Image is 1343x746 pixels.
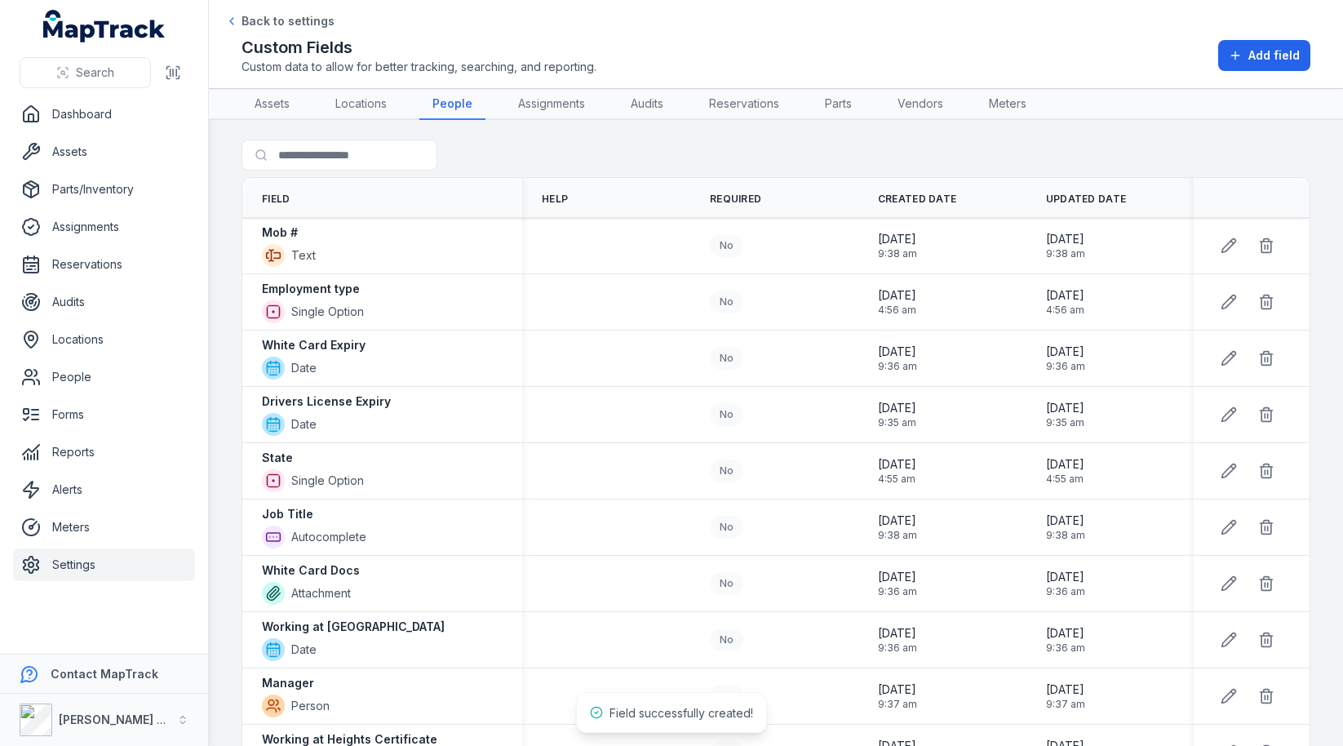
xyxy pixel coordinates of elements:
[1218,40,1310,71] button: Add field
[262,393,391,410] strong: Drivers License Expiry
[76,64,114,81] span: Search
[262,193,290,206] span: Field
[710,516,743,539] div: No
[710,234,743,257] div: No
[878,416,916,429] span: 9:35 am
[262,562,360,579] strong: White Card Docs
[291,585,351,602] span: Attachment
[1046,360,1085,373] span: 9:36 am
[878,682,917,698] span: [DATE]
[878,456,916,486] time: 14/10/2025, 4:55:37 am
[13,548,195,581] a: Settings
[13,211,195,243] a: Assignments
[1046,513,1085,529] span: [DATE]
[710,460,743,482] div: No
[262,281,360,297] strong: Employment type
[878,456,916,473] span: [DATE]
[262,619,445,635] strong: Working at [GEOGRAPHIC_DATA]
[878,473,916,486] span: 4:55 am
[1046,247,1085,260] span: 9:38 am
[1046,231,1085,247] span: [DATE]
[291,304,364,320] span: Single Option
[291,529,366,545] span: Autocomplete
[1046,456,1084,473] span: [DATE]
[225,13,335,29] a: Back to settings
[262,675,314,691] strong: Manager
[1046,569,1085,598] time: 26/09/2025, 9:36:45 am
[291,247,316,264] span: Text
[1046,287,1084,317] time: 14/10/2025, 4:56:13 am
[242,36,596,59] h2: Custom Fields
[1248,47,1300,64] span: Add field
[1046,304,1084,317] span: 4:56 am
[1046,642,1085,655] span: 9:36 am
[878,344,917,373] time: 26/09/2025, 9:36:13 am
[878,287,916,317] time: 14/10/2025, 4:56:13 am
[1046,625,1085,642] span: [DATE]
[878,287,916,304] span: [DATE]
[13,248,195,281] a: Reservations
[878,513,917,542] time: 26/09/2025, 9:38:22 am
[878,569,917,598] time: 26/09/2025, 9:36:45 am
[13,135,195,168] a: Assets
[1046,625,1085,655] time: 26/09/2025, 9:36:05 am
[1046,473,1084,486] span: 4:55 am
[542,193,568,206] span: Help
[710,685,743,708] div: No
[262,506,313,522] strong: Job Title
[51,667,158,681] strong: Contact MapTrack
[13,98,195,131] a: Dashboard
[696,89,792,120] a: Reservations
[710,291,743,313] div: No
[59,713,268,726] strong: [PERSON_NAME] Asset Maintenance
[262,337,366,353] strong: White Card Expiry
[878,585,917,598] span: 9:36 am
[878,400,916,429] time: 26/09/2025, 9:35:54 am
[291,416,317,433] span: Date
[884,89,956,120] a: Vendors
[242,89,303,120] a: Assets
[1046,400,1084,429] time: 26/09/2025, 9:35:54 am
[878,513,917,529] span: [DATE]
[262,450,293,466] strong: State
[1046,456,1084,486] time: 14/10/2025, 4:55:37 am
[1046,193,1127,206] span: Updated Date
[13,473,195,506] a: Alerts
[1046,287,1084,304] span: [DATE]
[710,628,743,651] div: No
[1046,513,1085,542] time: 26/09/2025, 9:38:22 am
[13,436,195,468] a: Reports
[710,347,743,370] div: No
[13,323,195,356] a: Locations
[1046,682,1085,711] time: 26/09/2025, 9:37:37 am
[878,529,917,542] span: 9:38 am
[1046,698,1085,711] span: 9:37 am
[878,569,917,585] span: [DATE]
[1046,529,1085,542] span: 9:38 am
[291,698,330,714] span: Person
[1046,569,1085,585] span: [DATE]
[878,231,917,247] span: [DATE]
[878,625,917,655] time: 26/09/2025, 9:36:05 am
[878,682,917,711] time: 26/09/2025, 9:37:37 am
[291,642,317,658] span: Date
[13,173,195,206] a: Parts/Inventory
[262,224,298,241] strong: Mob #
[1046,344,1085,373] time: 26/09/2025, 9:36:18 am
[1046,400,1084,416] span: [DATE]
[1046,231,1085,260] time: 26/09/2025, 9:38:12 am
[812,89,865,120] a: Parts
[878,400,916,416] span: [DATE]
[878,193,957,206] span: Created Date
[609,706,753,720] span: Field successfully created!
[878,642,917,655] span: 9:36 am
[1046,682,1085,698] span: [DATE]
[878,304,916,317] span: 4:56 am
[878,625,917,642] span: [DATE]
[242,59,596,75] span: Custom data to allow for better tracking, searching, and reporting.
[878,360,917,373] span: 9:36 am
[13,286,195,318] a: Audits
[976,89,1039,120] a: Meters
[710,572,743,595] div: No
[505,89,598,120] a: Assignments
